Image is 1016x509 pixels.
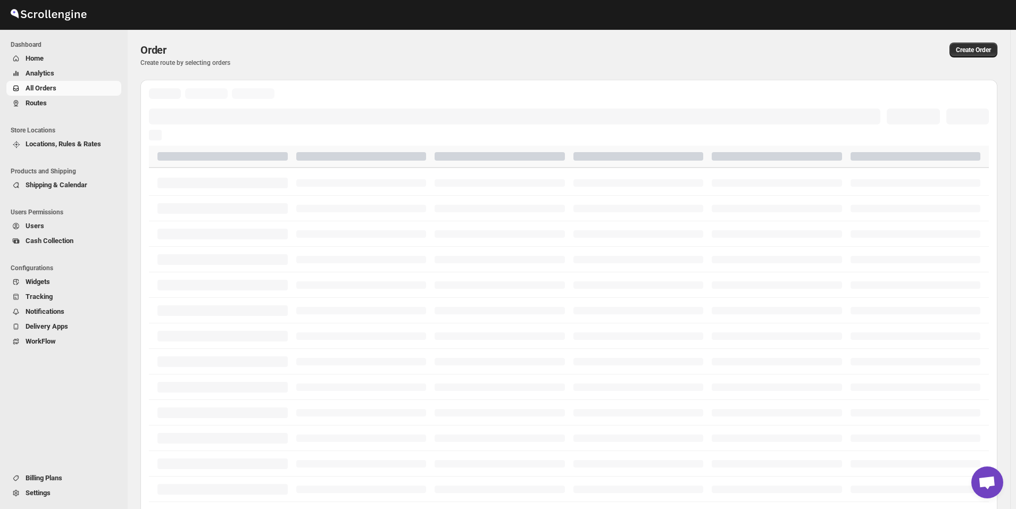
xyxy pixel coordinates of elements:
[6,96,121,111] button: Routes
[26,337,56,345] span: WorkFlow
[6,233,121,248] button: Cash Collection
[6,178,121,193] button: Shipping & Calendar
[26,293,53,301] span: Tracking
[6,81,121,96] button: All Orders
[26,307,64,315] span: Notifications
[950,43,997,57] button: Create custom order
[26,222,44,230] span: Users
[6,274,121,289] button: Widgets
[971,466,1003,498] div: Open chat
[6,334,121,349] button: WorkFlow
[11,208,122,216] span: Users Permissions
[6,66,121,81] button: Analytics
[6,137,121,152] button: Locations, Rules & Rates
[956,46,991,54] span: Create Order
[26,99,47,107] span: Routes
[6,289,121,304] button: Tracking
[140,59,584,67] p: Create route by selecting orders
[26,474,62,482] span: Billing Plans
[26,237,73,245] span: Cash Collection
[26,84,56,92] span: All Orders
[26,322,68,330] span: Delivery Apps
[6,51,121,66] button: Home
[6,304,121,319] button: Notifications
[26,181,87,189] span: Shipping & Calendar
[6,486,121,500] button: Settings
[6,319,121,334] button: Delivery Apps
[140,44,166,56] span: Order
[26,140,101,148] span: Locations, Rules & Rates
[26,489,51,497] span: Settings
[11,264,122,272] span: Configurations
[26,278,50,286] span: Widgets
[11,126,122,135] span: Store Locations
[26,69,54,77] span: Analytics
[6,471,121,486] button: Billing Plans
[26,54,44,62] span: Home
[11,167,122,176] span: Products and Shipping
[11,40,122,49] span: Dashboard
[6,219,121,233] button: Users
